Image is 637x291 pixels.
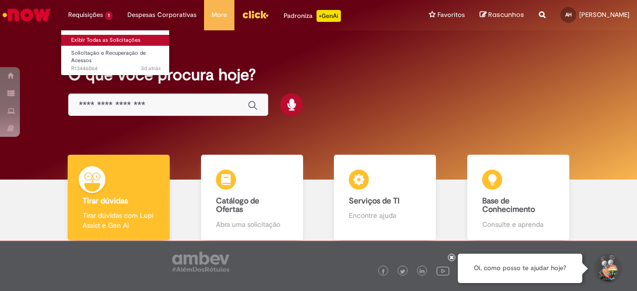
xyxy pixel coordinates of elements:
p: +GenAi [317,10,341,22]
b: Catálogo de Ofertas [216,196,259,215]
p: Tirar dúvidas com Lupi Assist e Gen Ai [83,210,155,230]
img: ServiceNow [1,5,52,25]
time: 25/08/2025 18:17:58 [141,65,161,72]
img: logo_footer_youtube.png [436,264,449,277]
span: AH [565,11,572,18]
span: 3d atrás [141,65,161,72]
span: [PERSON_NAME] [579,10,630,19]
img: logo_footer_ambev_rotulo_gray.png [172,252,229,272]
a: Tirar dúvidas Tirar dúvidas com Lupi Assist e Gen Ai [52,155,186,241]
a: Serviços de TI Encontre ajuda [318,155,452,241]
img: logo_footer_facebook.png [381,269,386,274]
b: Tirar dúvidas [83,196,128,206]
div: Oi, como posso te ajudar hoje? [458,254,582,283]
span: Favoritos [437,10,465,20]
span: R13446064 [71,65,161,73]
img: logo_footer_twitter.png [400,269,405,274]
b: Base de Conhecimento [482,196,535,215]
p: Abra uma solicitação [216,219,288,229]
img: logo_footer_linkedin.png [420,269,425,275]
a: Aberto R13446064 : Solicitação e Recuperação de Acessos [61,48,171,69]
button: Iniciar Conversa de Suporte [592,254,622,284]
span: Rascunhos [488,10,524,19]
ul: Requisições [61,30,170,76]
a: Rascunhos [480,10,524,20]
span: Requisições [68,10,103,20]
p: Consulte e aprenda [482,219,554,229]
span: More [212,10,227,20]
b: Serviços de TI [349,196,400,206]
a: Catálogo de Ofertas Abra uma solicitação [186,155,319,241]
a: Base de Conhecimento Consulte e aprenda [452,155,585,241]
span: Despesas Corporativas [127,10,197,20]
span: Solicitação e Recuperação de Acessos [71,49,146,65]
div: Padroniza [284,10,341,22]
p: Encontre ajuda [349,210,421,220]
img: click_logo_yellow_360x200.png [242,7,269,22]
h2: O que você procura hoje? [68,66,568,84]
span: 1 [105,11,112,20]
a: Exibir Todas as Solicitações [61,35,171,46]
